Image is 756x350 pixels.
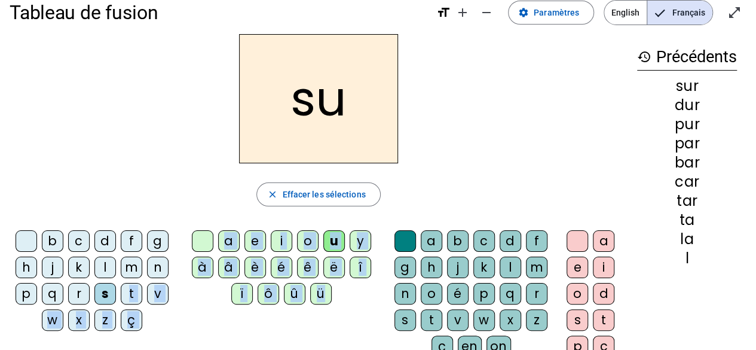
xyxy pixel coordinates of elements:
[447,230,469,252] div: b
[218,230,240,252] div: a
[455,5,470,20] mat-icon: add
[473,283,495,305] div: p
[637,194,737,208] div: tar
[284,283,305,305] div: û
[42,257,63,278] div: j
[94,230,116,252] div: d
[68,283,90,305] div: r
[593,283,614,305] div: d
[350,257,371,278] div: î
[271,230,292,252] div: i
[567,257,588,278] div: e
[68,230,90,252] div: c
[567,283,588,305] div: o
[42,309,63,331] div: w
[447,309,469,331] div: v
[231,283,253,305] div: ï
[147,230,169,252] div: g
[500,257,521,278] div: l
[421,257,442,278] div: h
[244,257,266,278] div: è
[267,189,277,200] mat-icon: close
[421,283,442,305] div: o
[121,283,142,305] div: t
[121,230,142,252] div: f
[637,117,737,132] div: pur
[647,1,712,25] span: Français
[637,213,737,227] div: ta
[421,309,442,331] div: t
[723,1,746,25] button: Entrer en plein écran
[394,309,416,331] div: s
[567,309,588,331] div: s
[604,1,647,25] span: English
[637,136,737,151] div: par
[518,7,529,18] mat-icon: settings
[239,34,398,163] h2: su
[637,44,737,71] h3: Précédents
[473,257,495,278] div: k
[147,283,169,305] div: v
[256,182,380,206] button: Effacer les sélections
[218,257,240,278] div: â
[42,283,63,305] div: q
[394,283,416,305] div: n
[500,283,521,305] div: q
[593,257,614,278] div: i
[297,230,319,252] div: o
[94,257,116,278] div: l
[727,5,742,20] mat-icon: open_in_full
[593,309,614,331] div: t
[323,257,345,278] div: ë
[447,283,469,305] div: é
[475,1,498,25] button: Diminuer la taille de la police
[42,230,63,252] div: b
[526,257,547,278] div: m
[94,283,116,305] div: s
[593,230,614,252] div: a
[637,50,651,64] mat-icon: history
[421,230,442,252] div: a
[637,232,737,246] div: la
[271,257,292,278] div: é
[68,309,90,331] div: x
[436,5,451,20] mat-icon: format_size
[16,257,37,278] div: h
[534,5,579,20] span: Paramètres
[473,309,495,331] div: w
[637,156,737,170] div: bar
[447,257,469,278] div: j
[526,309,547,331] div: z
[297,257,319,278] div: ê
[500,309,521,331] div: x
[500,230,521,252] div: d
[94,309,116,331] div: z
[258,283,279,305] div: ô
[526,230,547,252] div: f
[637,175,737,189] div: car
[350,230,371,252] div: y
[637,98,737,112] div: dur
[637,79,737,93] div: sur
[479,5,494,20] mat-icon: remove
[121,309,142,331] div: ç
[192,257,213,278] div: à
[68,257,90,278] div: k
[121,257,142,278] div: m
[282,187,365,202] span: Effacer les sélections
[323,230,345,252] div: u
[508,1,594,25] button: Paramètres
[637,251,737,266] div: l
[310,283,332,305] div: ü
[451,1,475,25] button: Augmenter la taille de la police
[394,257,416,278] div: g
[473,230,495,252] div: c
[526,283,547,305] div: r
[147,257,169,278] div: n
[244,230,266,252] div: e
[16,283,37,305] div: p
